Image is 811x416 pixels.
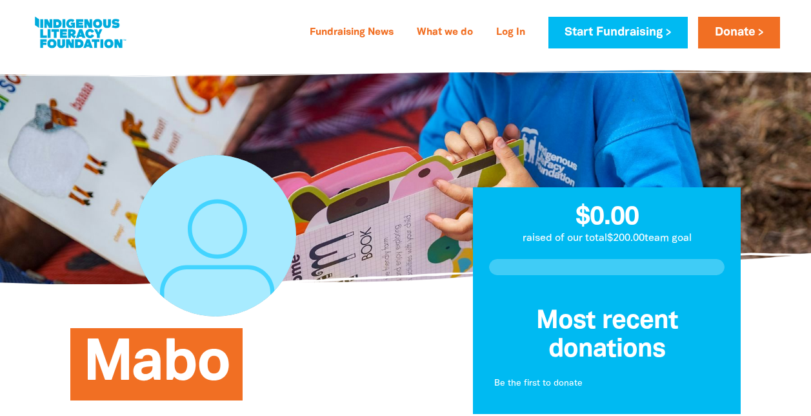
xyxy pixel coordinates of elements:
[83,338,230,400] span: Mabo
[698,17,779,48] a: Donate
[548,17,688,48] a: Start Fundraising
[489,307,725,398] div: Donation stream
[494,377,720,390] p: Be the first to donate
[302,23,401,43] a: Fundraising News
[576,205,639,229] span: $0.00
[489,307,725,364] h3: Most recent donations
[489,369,725,398] div: Paginated content
[473,231,741,246] p: raised of our total $200.00 team goal
[409,23,481,43] a: What we do
[488,23,533,43] a: Log In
